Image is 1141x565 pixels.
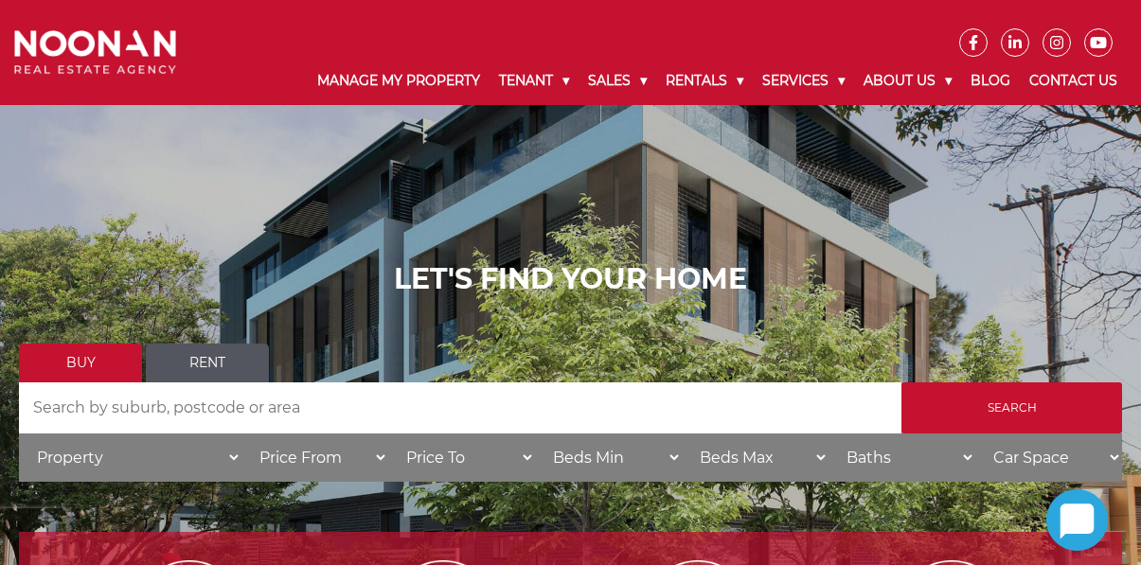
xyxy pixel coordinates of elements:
[490,57,579,105] a: Tenant
[579,57,656,105] a: Sales
[19,344,142,382] a: Buy
[1020,57,1127,105] a: Contact Us
[854,57,961,105] a: About Us
[146,344,269,382] a: Rent
[19,262,1122,296] h1: LET'S FIND YOUR HOME
[14,30,176,75] img: Noonan Real Estate Agency
[961,57,1020,105] a: Blog
[753,57,854,105] a: Services
[308,57,490,105] a: Manage My Property
[901,382,1122,433] input: Search
[19,382,901,433] input: Search by suburb, postcode or area
[656,57,753,105] a: Rentals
